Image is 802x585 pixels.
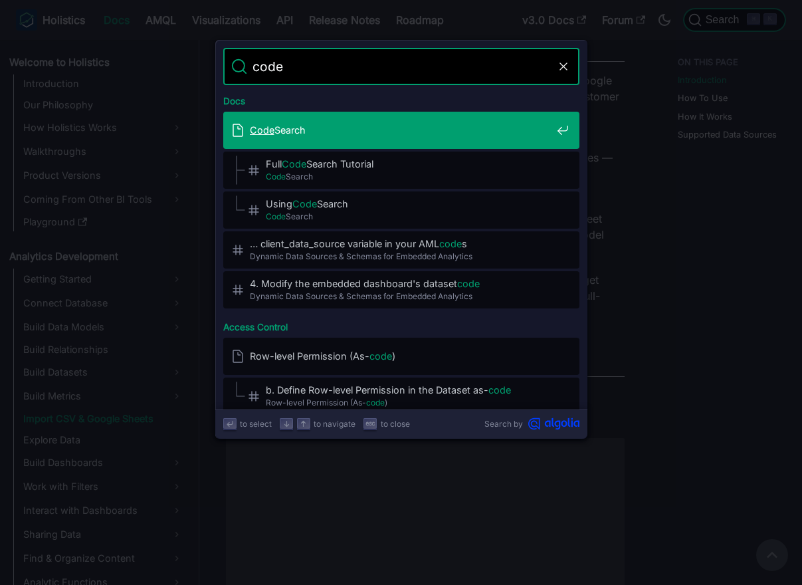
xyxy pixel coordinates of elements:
span: … client_data_source variable in your AML s​ [250,237,551,250]
mark: Code [250,124,274,136]
a: b. Define Row-level Permission in the Dataset as-code​Row-level Permission (As-code) [223,378,579,415]
mark: Code [266,211,286,221]
svg: Enter key [225,419,235,429]
svg: Escape key [365,419,375,429]
span: Row-level Permission (As- ) [266,396,551,409]
mark: code [488,384,511,396]
svg: Algolia [528,417,579,430]
a: 4. Modify the embedded dashboard's datasetcode​Dynamic Data Sources & Schemas for Embedded Analytics [223,271,579,308]
span: Dynamic Data Sources & Schemas for Embedded Analytics [250,250,551,263]
a: … client_data_source variable in your AMLcodes​Dynamic Data Sources & Schemas for Embedded Analytics [223,231,579,269]
input: Search docs [247,48,555,85]
span: Search [266,210,551,223]
span: to close [381,417,410,430]
span: Using Search​ [266,197,551,210]
span: Search [266,170,551,183]
a: Search byAlgolia [484,417,579,430]
span: Row-level Permission (As- ) [250,350,551,362]
span: Dynamic Data Sources & Schemas for Embedded Analytics [250,290,551,302]
button: Clear the query [555,58,571,74]
mark: Code [266,172,286,181]
span: b. Define Row-level Permission in the Dataset as- ​ [266,384,551,396]
mark: code [369,350,392,362]
a: CodeSearch [223,112,579,149]
mark: Code [292,198,317,209]
mark: code [366,398,385,408]
a: FullCodeSearch Tutorial​CodeSearch [223,152,579,189]
span: 4. Modify the embedded dashboard's dataset ​ [250,277,551,290]
span: Search by [484,417,523,430]
div: Access Control [221,311,582,338]
svg: Arrow down [282,419,292,429]
mark: code [439,238,462,249]
span: Search [250,124,551,136]
a: UsingCodeSearch​CodeSearch [223,191,579,229]
span: to select [240,417,272,430]
div: Docs [221,85,582,112]
svg: Arrow up [298,419,308,429]
span: Full Search Tutorial​ [266,158,551,170]
span: to navigate [314,417,355,430]
a: Row-level Permission (As-code) [223,338,579,375]
mark: code [457,278,480,289]
mark: Code [282,158,306,170]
